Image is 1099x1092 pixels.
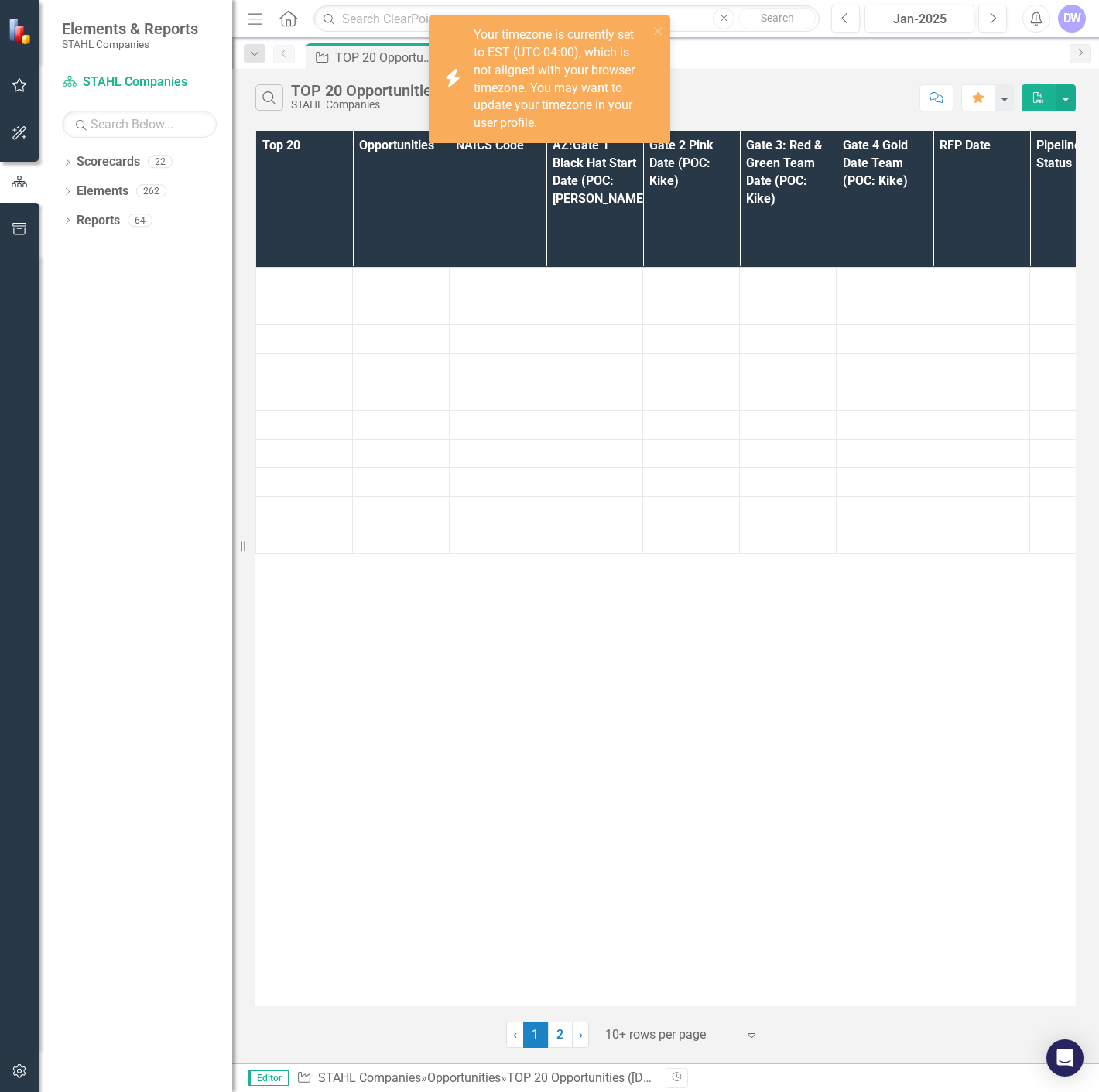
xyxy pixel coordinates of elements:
div: Jan-2025 [870,10,969,29]
small: STAHL Companies [62,38,198,50]
span: 1 [523,1022,548,1048]
div: TOP 20 Opportunities ([DATE] Process) [507,1070,719,1085]
div: » » [296,1070,654,1087]
button: Jan-2025 [864,5,974,33]
div: STAHL Companies [291,99,559,111]
button: close [653,22,664,39]
a: 2 [548,1022,573,1048]
img: ClearPoint Strategy [8,18,35,45]
span: Search [761,12,794,24]
input: Search ClearPoint... [313,5,820,33]
div: Open Intercom Messenger [1046,1039,1084,1077]
a: STAHL Companies [318,1070,421,1085]
span: Editor [248,1070,289,1086]
div: 64 [128,214,152,227]
div: Your timezone is currently set to EST (UTC-04:00), which is not aligned with your browser timezon... [474,26,649,132]
div: TOP 20 Opportunities ([DATE] Process) [291,82,559,99]
div: TOP 20 Opportunities ([DATE] Process) [335,48,437,67]
button: Search [738,8,816,29]
a: Reports [77,212,120,230]
span: Elements & Reports [62,19,198,38]
a: Elements [77,183,128,200]
div: 22 [148,156,173,169]
a: Scorecards [77,153,140,171]
button: DW [1058,5,1086,33]
div: 262 [136,185,166,198]
a: STAHL Companies [62,74,217,91]
span: › [579,1027,583,1042]
a: Opportunities [427,1070,501,1085]
span: ‹ [513,1027,517,1042]
input: Search Below... [62,111,217,138]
